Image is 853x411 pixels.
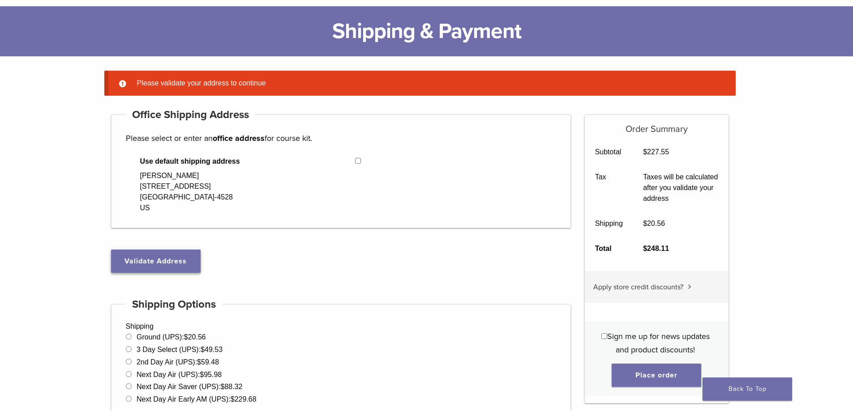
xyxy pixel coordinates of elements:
th: Shipping [585,211,633,236]
bdi: 227.55 [643,148,669,156]
h4: Shipping Options [126,294,223,315]
span: $ [184,333,188,341]
label: Ground (UPS): [137,333,206,341]
bdi: 248.11 [643,245,669,252]
p: Please select or enter an for course kit. [126,131,557,145]
label: Next Day Air Saver (UPS): [137,383,243,390]
button: Validate Address [111,250,201,273]
strong: office address [213,133,265,143]
bdi: 59.48 [197,358,219,366]
span: Use default shipping address [140,156,356,167]
span: $ [643,245,647,252]
bdi: 20.56 [184,333,206,341]
span: $ [643,220,647,227]
h5: Order Summary [585,115,729,135]
label: Next Day Air Early AM (UPS): [137,395,257,403]
span: Apply store credit discounts? [593,283,683,292]
span: $ [200,371,204,378]
th: Tax [585,165,633,211]
span: $ [201,346,205,353]
bdi: 229.68 [231,395,257,403]
bdi: 95.98 [200,371,222,378]
button: Place order [612,364,701,387]
td: Taxes will be calculated after you validate your address [633,165,729,211]
label: Next Day Air (UPS): [137,371,222,378]
span: $ [197,358,201,366]
span: Sign me up for news updates and product discounts! [607,331,710,355]
h4: Office Shipping Address [126,104,256,126]
label: 3 Day Select (UPS): [137,346,223,353]
bdi: 88.32 [221,383,243,390]
span: $ [643,148,647,156]
input: Sign me up for news updates and product discounts! [601,333,607,339]
th: Total [585,236,633,261]
img: caret.svg [688,284,691,289]
a: Back To Top [703,377,792,401]
span: $ [221,383,225,390]
div: [PERSON_NAME] [STREET_ADDRESS] [GEOGRAPHIC_DATA]-4528 US [140,170,233,213]
bdi: 49.53 [201,346,223,353]
li: Please validate your address to continue [133,78,721,89]
bdi: 20.56 [643,220,665,227]
label: 2nd Day Air (UPS): [137,358,219,366]
span: $ [231,395,235,403]
th: Subtotal [585,140,633,165]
